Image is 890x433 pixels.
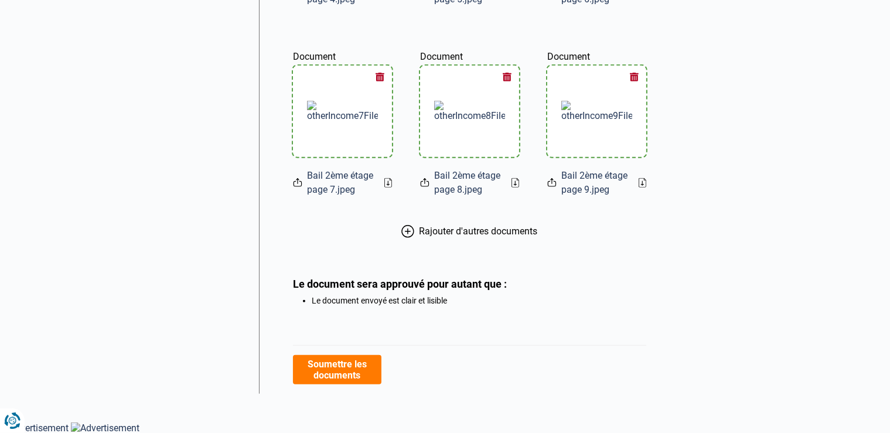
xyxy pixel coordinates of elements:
div: Le document sera approuvé pour autant que : [293,278,646,290]
img: otherIncome9File [561,101,632,121]
span: Bail 2ème étage page 9.jpeg [561,169,629,197]
a: Download [512,178,519,187]
a: Download [639,178,646,187]
label: Document [547,35,646,64]
span: Rajouter d'autres documents [419,226,537,237]
label: Document [293,35,392,64]
label: Document [420,35,519,64]
img: otherIncome8File [434,101,505,121]
button: Rajouter d'autres documents [293,225,646,238]
img: otherIncome7File [307,101,378,121]
a: Download [384,178,392,187]
span: Bail 2ème étage page 7.jpeg [307,169,375,197]
button: Soumettre les documents [293,355,381,384]
li: Le document envoyé est clair et lisible [312,296,646,305]
span: Bail 2ème étage page 8.jpeg [434,169,502,197]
